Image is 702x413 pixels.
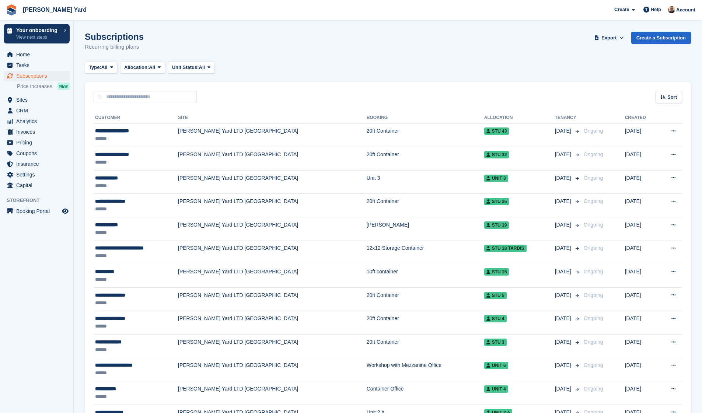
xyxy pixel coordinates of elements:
[601,34,617,42] span: Export
[625,194,658,217] td: [DATE]
[667,94,677,101] span: Sort
[555,151,573,158] span: [DATE]
[367,311,484,335] td: 20ft Container
[625,287,658,311] td: [DATE]
[16,206,60,216] span: Booking Portal
[584,245,603,251] span: Ongoing
[484,112,555,124] th: Allocation
[625,264,658,288] td: [DATE]
[94,112,178,124] th: Customer
[178,264,367,288] td: [PERSON_NAME] Yard LTD [GEOGRAPHIC_DATA]
[651,6,661,13] span: Help
[16,180,60,190] span: Capital
[4,148,70,158] a: menu
[16,148,60,158] span: Coupons
[168,62,215,74] button: Unit Status: All
[484,385,508,393] span: Unit 4
[484,362,508,369] span: Unit 6
[4,24,70,43] a: Your onboarding View next steps
[16,127,60,137] span: Invoices
[367,287,484,311] td: 20ft Container
[555,291,573,299] span: [DATE]
[367,241,484,264] td: 12x12 Storage Container
[4,206,70,216] a: menu
[584,292,603,298] span: Ongoing
[625,335,658,358] td: [DATE]
[4,71,70,81] a: menu
[16,34,60,41] p: View next steps
[584,128,603,134] span: Ongoing
[484,339,507,346] span: STU 3
[178,112,367,124] th: Site
[120,62,165,74] button: Allocation: All
[625,112,658,124] th: Created
[484,127,509,135] span: STU 43
[555,174,573,182] span: [DATE]
[584,151,603,157] span: Ongoing
[625,241,658,264] td: [DATE]
[584,269,603,274] span: Ongoing
[178,217,367,241] td: [PERSON_NAME] Yard LTD [GEOGRAPHIC_DATA]
[484,268,509,276] span: STU 15
[20,4,90,16] a: [PERSON_NAME] Yard
[367,381,484,405] td: Container Office
[367,264,484,288] td: 10ft container
[4,105,70,116] a: menu
[367,194,484,217] td: 20ft Container
[172,64,199,71] span: Unit Status:
[367,123,484,147] td: 20ft Container
[4,180,70,190] a: menu
[593,32,625,44] button: Export
[4,137,70,148] a: menu
[584,315,603,321] span: Ongoing
[555,338,573,346] span: [DATE]
[178,241,367,264] td: [PERSON_NAME] Yard LTD [GEOGRAPHIC_DATA]
[484,292,507,299] span: STU 5
[199,64,205,71] span: All
[16,49,60,60] span: Home
[178,335,367,358] td: [PERSON_NAME] Yard LTD [GEOGRAPHIC_DATA]
[178,381,367,405] td: [PERSON_NAME] Yard LTD [GEOGRAPHIC_DATA]
[484,245,527,252] span: STU 18 Tardis
[85,32,144,42] h1: Subscriptions
[367,170,484,194] td: Unit 3
[57,83,70,90] div: NEW
[625,217,658,241] td: [DATE]
[367,147,484,171] td: 20ft Container
[16,105,60,116] span: CRM
[625,311,658,335] td: [DATE]
[484,221,509,229] span: STU 19
[16,28,60,33] p: Your onboarding
[16,169,60,180] span: Settings
[85,62,117,74] button: Type: All
[16,159,60,169] span: Insurance
[101,64,108,71] span: All
[584,222,603,228] span: Ongoing
[7,197,73,204] span: Storefront
[6,4,17,15] img: stora-icon-8386f47178a22dfd0bd8f6a31ec36ba5ce8667c1dd55bd0f319d3a0aa187defe.svg
[484,151,509,158] span: STU 32
[4,49,70,60] a: menu
[625,381,658,405] td: [DATE]
[61,207,70,216] a: Preview store
[614,6,629,13] span: Create
[668,6,675,13] img: Si Allen
[4,60,70,70] a: menu
[484,315,507,322] span: STU 4
[4,169,70,180] a: menu
[584,339,603,345] span: Ongoing
[555,385,573,393] span: [DATE]
[178,194,367,217] td: [PERSON_NAME] Yard LTD [GEOGRAPHIC_DATA]
[367,112,484,124] th: Booking
[631,32,691,44] a: Create a Subscription
[4,95,70,105] a: menu
[178,170,367,194] td: [PERSON_NAME] Yard LTD [GEOGRAPHIC_DATA]
[17,83,52,90] span: Price increases
[89,64,101,71] span: Type:
[367,217,484,241] td: [PERSON_NAME]
[484,198,509,205] span: STU 26
[584,362,603,368] span: Ongoing
[555,315,573,322] span: [DATE]
[584,198,603,204] span: Ongoing
[555,127,573,135] span: [DATE]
